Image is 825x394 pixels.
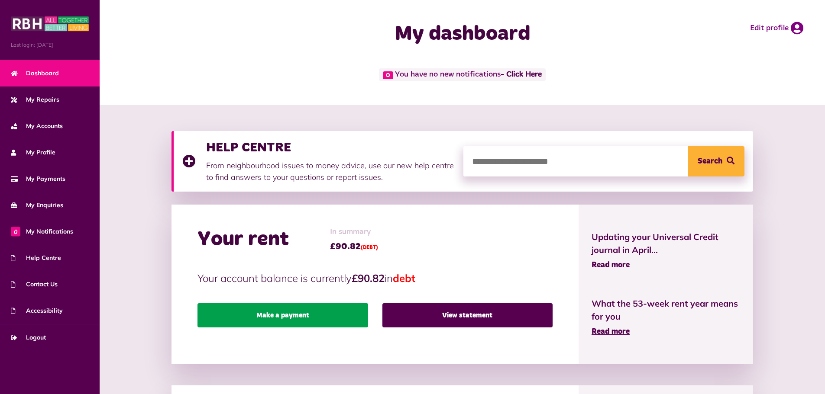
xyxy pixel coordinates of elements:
[352,272,385,285] strong: £90.82
[11,201,63,210] span: My Enquiries
[750,22,803,35] a: Edit profile
[290,22,635,47] h1: My dashboard
[11,227,73,236] span: My Notifications
[197,227,289,252] h2: Your rent
[592,231,740,271] a: Updating your Universal Credit journal in April... Read more
[330,240,378,253] span: £90.82
[11,148,55,157] span: My Profile
[206,160,455,183] p: From neighbourhood issues to money advice, use our new help centre to find answers to your questi...
[11,280,58,289] span: Contact Us
[11,41,89,49] span: Last login: [DATE]
[11,333,46,342] span: Logout
[592,297,740,323] span: What the 53-week rent year means for you
[197,303,368,327] a: Make a payment
[197,270,553,286] p: Your account balance is currently in
[379,68,546,81] span: You have no new notifications
[11,174,65,183] span: My Payments
[501,71,542,79] a: - Click Here
[361,245,378,250] span: (DEBT)
[592,261,630,269] span: Read more
[688,146,744,176] button: Search
[592,297,740,338] a: What the 53-week rent year means for you Read more
[592,328,630,336] span: Read more
[698,146,722,176] span: Search
[592,231,740,256] span: Updating your Universal Credit journal in April...
[11,122,63,131] span: My Accounts
[11,95,59,104] span: My Repairs
[382,303,553,327] a: View statement
[383,71,393,79] span: 0
[11,15,89,32] img: MyRBH
[11,253,61,263] span: Help Centre
[206,140,455,155] h3: HELP CENTRE
[330,226,378,238] span: In summary
[11,69,59,78] span: Dashboard
[11,227,20,236] span: 0
[393,272,415,285] span: debt
[11,306,63,315] span: Accessibility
